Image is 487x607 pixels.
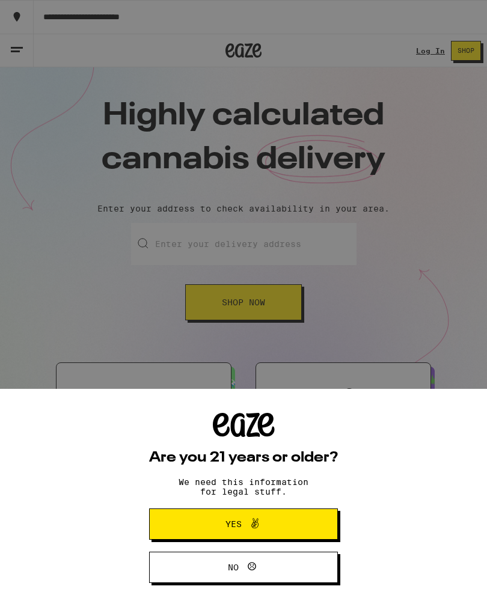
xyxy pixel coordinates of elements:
[228,563,239,572] span: No
[149,451,338,465] h2: Are you 21 years or older?
[225,520,242,528] span: Yes
[149,552,338,583] button: No
[149,508,338,540] button: Yes
[168,477,319,496] p: We need this information for legal stuff.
